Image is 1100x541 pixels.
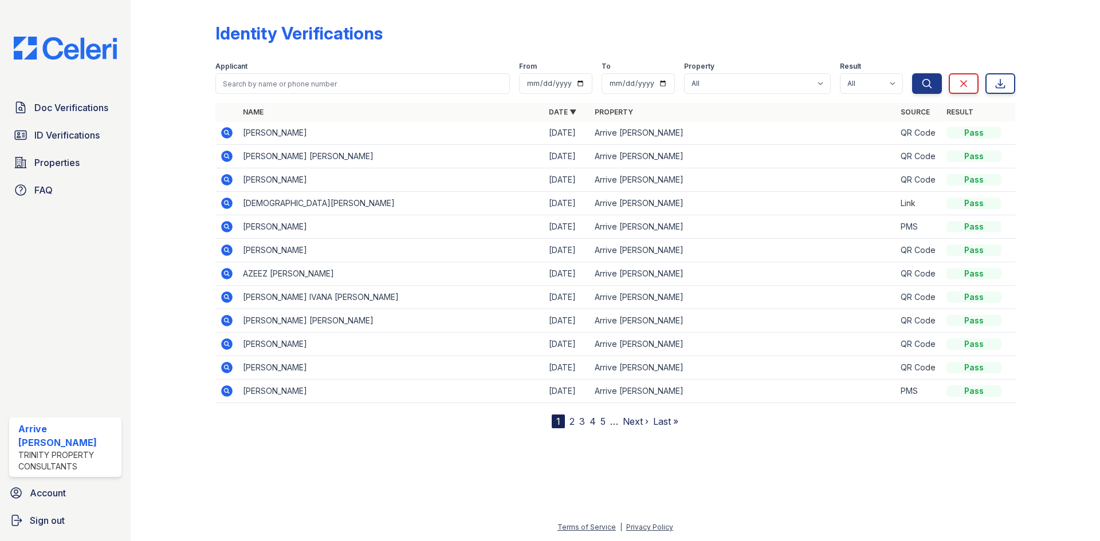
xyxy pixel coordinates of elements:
td: Arrive [PERSON_NAME] [590,380,896,403]
span: Properties [34,156,80,169]
label: Property [684,62,714,71]
td: [PERSON_NAME] [PERSON_NAME] [238,145,544,168]
td: [DATE] [544,121,590,145]
td: Arrive [PERSON_NAME] [590,215,896,239]
td: [DATE] [544,145,590,168]
td: QR Code [896,333,942,356]
td: [PERSON_NAME] [238,380,544,403]
a: Next › [623,416,649,427]
td: Link [896,192,942,215]
td: QR Code [896,356,942,380]
td: [PERSON_NAME] [238,121,544,145]
td: QR Code [896,168,942,192]
label: Applicant [215,62,247,71]
a: 4 [590,416,596,427]
a: 5 [600,416,606,427]
span: FAQ [34,183,53,197]
td: [PERSON_NAME] [238,333,544,356]
label: Result [840,62,861,71]
a: 2 [569,416,575,427]
a: Terms of Service [557,523,616,531]
div: Pass [946,198,1001,209]
td: [PERSON_NAME] [238,215,544,239]
a: Property [595,108,633,116]
div: Pass [946,127,1001,139]
img: CE_Logo_Blue-a8612792a0a2168367f1c8372b55b34899dd931a85d93a1a3d3e32e68fde9ad4.png [5,37,126,60]
td: Arrive [PERSON_NAME] [590,262,896,286]
td: Arrive [PERSON_NAME] [590,121,896,145]
label: From [519,62,537,71]
td: [DATE] [544,168,590,192]
span: Sign out [30,514,65,527]
div: Pass [946,174,1001,185]
td: [PERSON_NAME] [238,239,544,262]
td: AZEEZ [PERSON_NAME] [238,262,544,286]
div: Pass [946,362,1001,373]
td: Arrive [PERSON_NAME] [590,239,896,262]
td: QR Code [896,262,942,286]
td: QR Code [896,286,942,309]
td: PMS [896,215,942,239]
input: Search by name or phone number [215,73,510,94]
td: Arrive [PERSON_NAME] [590,286,896,309]
a: Account [5,481,126,504]
td: [DEMOGRAPHIC_DATA][PERSON_NAME] [238,192,544,215]
td: PMS [896,380,942,403]
a: Source [901,108,930,116]
span: Doc Verifications [34,101,108,114]
td: QR Code [896,309,942,333]
div: Pass [946,291,1001,303]
td: QR Code [896,239,942,262]
label: To [602,62,611,71]
td: [DATE] [544,380,590,403]
div: 1 [552,414,565,428]
td: [DATE] [544,356,590,380]
div: Pass [946,221,1001,232]
td: Arrive [PERSON_NAME] [590,333,896,356]
td: [PERSON_NAME] [PERSON_NAME] [238,309,544,333]
td: QR Code [896,145,942,168]
td: Arrive [PERSON_NAME] [590,192,896,215]
td: [DATE] [544,215,590,239]
div: Pass [946,338,1001,350]
td: [DATE] [544,286,590,309]
td: [DATE] [544,309,590,333]
td: QR Code [896,121,942,145]
a: Result [946,108,973,116]
div: Pass [946,315,1001,326]
a: Properties [9,151,121,174]
span: Account [30,486,66,500]
a: Date ▼ [549,108,576,116]
td: [DATE] [544,262,590,286]
div: Pass [946,151,1001,162]
div: Trinity Property Consultants [18,449,117,472]
td: [DATE] [544,192,590,215]
span: … [610,414,618,428]
td: [PERSON_NAME] [238,356,544,380]
a: Doc Verifications [9,96,121,119]
div: Pass [946,268,1001,279]
a: Name [243,108,264,116]
td: [PERSON_NAME] IVANA [PERSON_NAME] [238,286,544,309]
a: FAQ [9,179,121,202]
td: Arrive [PERSON_NAME] [590,145,896,168]
td: [DATE] [544,239,590,262]
td: Arrive [PERSON_NAME] [590,309,896,333]
div: Pass [946,385,1001,397]
div: Pass [946,244,1001,256]
td: Arrive [PERSON_NAME] [590,168,896,192]
div: Identity Verifications [215,23,383,44]
td: Arrive [PERSON_NAME] [590,356,896,380]
a: 3 [579,416,585,427]
td: [PERSON_NAME] [238,168,544,192]
div: | [620,523,622,531]
span: ID Verifications [34,128,100,142]
td: [DATE] [544,333,590,356]
a: ID Verifications [9,124,121,147]
a: Privacy Policy [626,523,673,531]
div: Arrive [PERSON_NAME] [18,422,117,449]
a: Sign out [5,509,126,532]
a: Last » [653,416,678,427]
